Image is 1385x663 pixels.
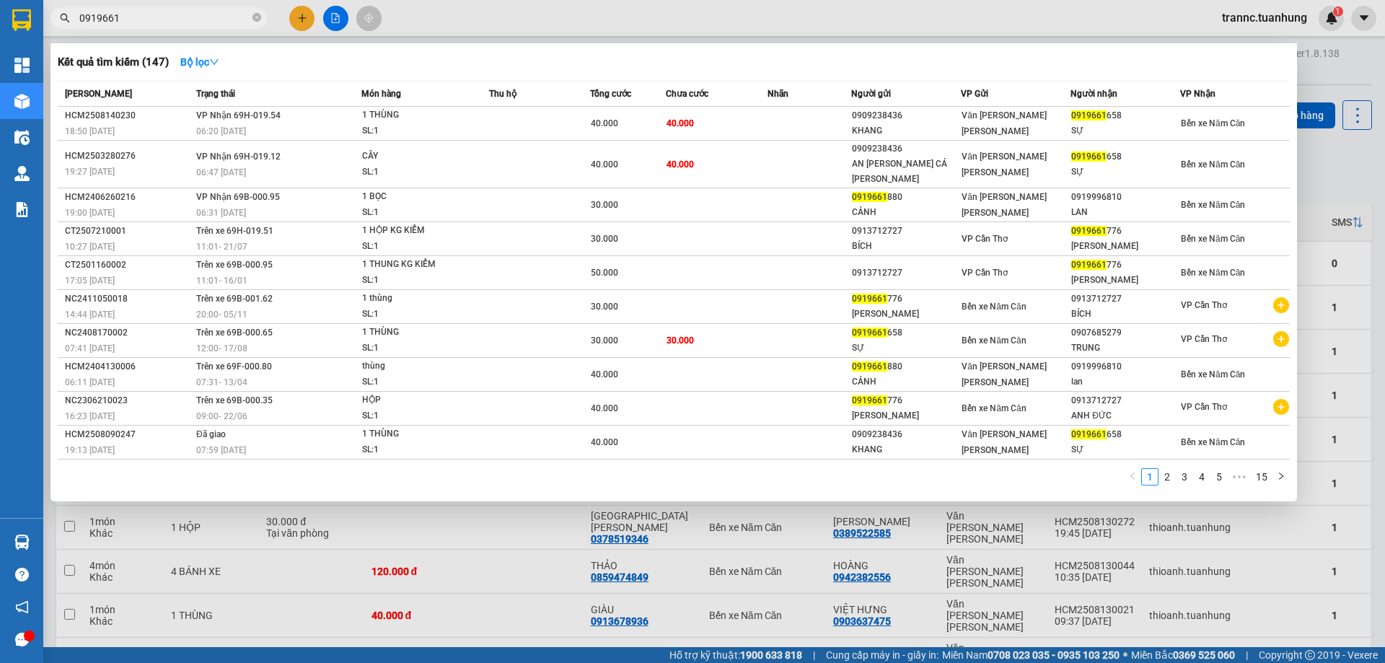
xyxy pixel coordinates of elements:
li: 02839.63.63.63 [6,50,275,68]
span: [PERSON_NAME] [65,89,132,99]
span: 07:41 [DATE] [65,343,115,354]
span: 17:05 [DATE] [65,276,115,286]
div: AN [PERSON_NAME] CÁ [PERSON_NAME] [852,157,960,187]
img: warehouse-icon [14,166,30,181]
span: 16:23 [DATE] [65,411,115,421]
div: NC2408170002 [65,325,192,341]
span: Văn [PERSON_NAME] [PERSON_NAME] [962,110,1047,136]
li: Next 5 Pages [1228,468,1251,486]
div: 0913712727 [852,265,960,281]
span: 14:44 [DATE] [65,309,115,320]
div: ANH ĐỨC [1071,408,1179,423]
div: 658 [1071,427,1179,442]
span: 12:00 - 17/08 [196,343,247,354]
div: 776 [852,393,960,408]
li: 5 [1210,468,1228,486]
div: 1 THÙNG [362,426,470,442]
div: HCM2508140230 [65,108,192,123]
span: Người nhận [1070,89,1117,99]
li: Next Page [1272,468,1290,486]
div: 776 [1071,258,1179,273]
div: NC2306210023 [65,393,192,408]
span: 0919661 [1071,110,1107,120]
div: 658 [1071,149,1179,164]
span: 19:00 [DATE] [65,208,115,218]
div: CẢNH [852,374,960,390]
div: SL: 1 [362,123,470,139]
span: Món hàng [361,89,401,99]
span: phone [83,53,94,64]
strong: Bộ lọc [180,56,219,68]
div: [PERSON_NAME] [1071,239,1179,254]
a: 3 [1177,469,1192,485]
div: KHANG [852,442,960,457]
img: solution-icon [14,202,30,217]
span: 40.000 [667,118,694,128]
div: [PERSON_NAME] [1071,273,1179,288]
b: GỬI : Bến xe Năm Căn [6,90,203,114]
span: down [209,57,219,67]
span: 40.000 [591,159,618,170]
div: CT2501160002 [65,258,192,273]
div: 0909238436 [852,427,960,442]
span: VP Gửi [961,89,988,99]
button: Bộ lọcdown [169,51,231,74]
div: SL: 1 [362,239,470,255]
div: 658 [1071,108,1179,123]
div: SL: 1 [362,408,470,424]
span: 06:11 [DATE] [65,377,115,387]
div: SL: 1 [362,273,470,289]
span: Bến xe Năm Căn [1181,159,1245,170]
span: Trên xe 69B-000.95 [196,260,273,270]
span: plus-circle [1273,297,1289,313]
div: 0919996810 [1071,359,1179,374]
span: 30.000 [591,335,618,346]
div: SL: 1 [362,374,470,390]
span: 0919661 [1071,429,1107,439]
li: 4 [1193,468,1210,486]
div: SL: 1 [362,205,470,221]
div: 1 THÙNG [362,107,470,123]
li: Previous Page [1124,468,1141,486]
span: Người gửi [851,89,891,99]
span: VP Cần Thơ [1181,300,1227,310]
span: Văn [PERSON_NAME] [PERSON_NAME] [962,192,1047,218]
div: 0913712727 [1071,393,1179,408]
div: 1 BỌC [362,189,470,205]
span: 11:01 - 21/07 [196,242,247,252]
span: 18:50 [DATE] [65,126,115,136]
div: 0919996810 [1071,190,1179,205]
div: 658 [852,325,960,341]
span: notification [15,600,29,614]
span: 09:00 - 22/06 [196,411,247,421]
img: warehouse-icon [14,535,30,550]
span: 06:31 [DATE] [196,208,246,218]
span: VP Nhận 69H-019.54 [196,110,281,120]
span: VP Nhận [1180,89,1215,99]
span: question-circle [15,568,29,581]
div: SL: 1 [362,442,470,458]
div: 0913712727 [1071,291,1179,307]
span: Trên xe 69B-000.35 [196,395,273,405]
div: 880 [852,359,960,374]
span: close-circle [252,13,261,22]
span: VP Nhận 69B-000.95 [196,192,280,202]
div: SỰ [1071,164,1179,180]
span: 11:01 - 16/01 [196,276,247,286]
span: Trên xe 69B-001.62 [196,294,273,304]
span: Trạng thái [196,89,235,99]
div: NC2411050018 [65,291,192,307]
span: 10:27 [DATE] [65,242,115,252]
div: SỰ [1071,123,1179,139]
div: [PERSON_NAME] [852,408,960,423]
div: CẢNH [852,205,960,220]
div: [PERSON_NAME] [852,307,960,322]
span: Đã giao [196,429,226,439]
div: 0907685279 [1071,325,1179,341]
span: 20:00 - 05/11 [196,309,247,320]
div: HỘP [362,392,470,408]
span: 0919661 [1071,226,1107,236]
span: Bến xe Năm Căn [1181,369,1245,379]
span: 50.000 [591,268,618,278]
li: 85 [PERSON_NAME] [6,32,275,50]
